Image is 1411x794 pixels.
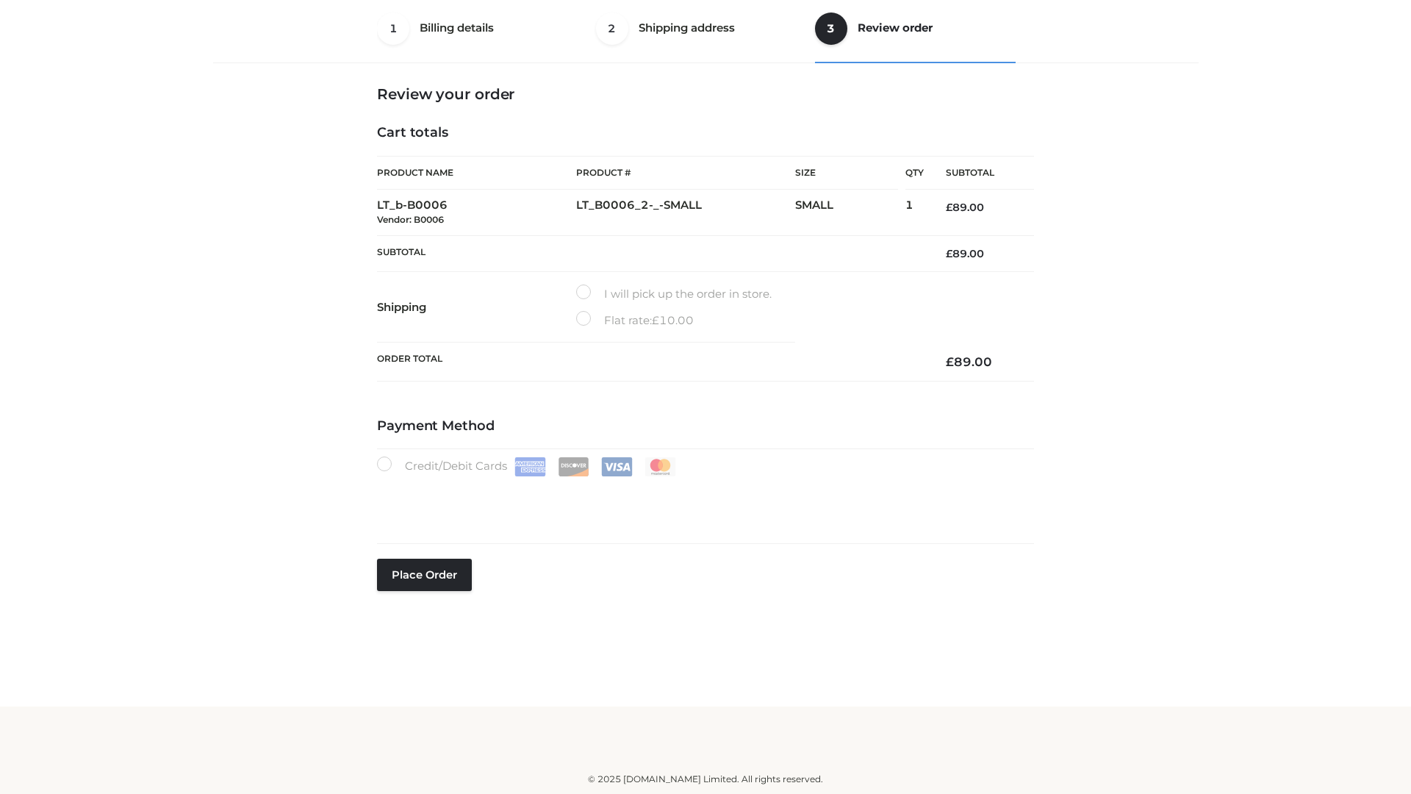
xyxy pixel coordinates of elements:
span: £ [946,201,952,214]
label: Flat rate: [576,311,694,330]
img: Mastercard [645,457,676,476]
th: Size [795,157,898,190]
label: I will pick up the order in store. [576,285,772,304]
th: Product Name [377,156,576,190]
span: £ [652,313,659,327]
th: Product # [576,156,795,190]
bdi: 10.00 [652,313,694,327]
iframe: Secure payment input frame [374,473,1031,527]
label: Credit/Debit Cards [377,457,678,476]
td: LT_b-B0006 [377,190,576,236]
h3: Review your order [377,85,1034,103]
img: Discover [558,457,589,476]
small: Vendor: B0006 [377,214,444,225]
th: Shipping [377,272,576,343]
h4: Cart totals [377,125,1034,141]
bdi: 89.00 [946,201,984,214]
td: 1 [905,190,924,236]
span: £ [946,247,952,260]
span: £ [946,354,954,369]
div: © 2025 [DOMAIN_NAME] Limited. All rights reserved. [218,772,1193,787]
bdi: 89.00 [946,247,984,260]
button: Place order [377,559,472,591]
th: Qty [905,156,924,190]
h4: Payment Method [377,418,1034,434]
th: Subtotal [924,157,1034,190]
bdi: 89.00 [946,354,992,369]
th: Order Total [377,343,924,382]
img: Amex [514,457,546,476]
td: SMALL [795,190,905,236]
td: LT_B0006_2-_-SMALL [576,190,795,236]
img: Visa [601,457,633,476]
th: Subtotal [377,235,924,271]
